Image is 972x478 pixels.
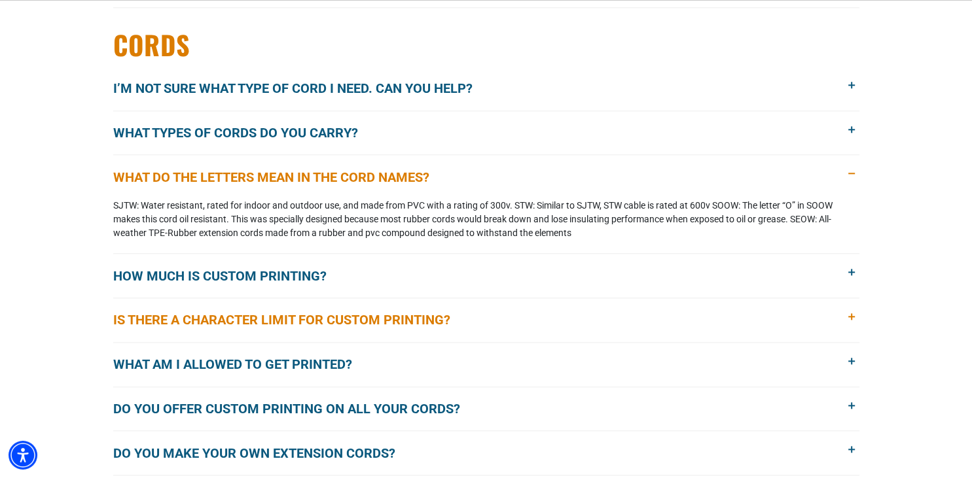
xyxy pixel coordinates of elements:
span: Is there a character limit for custom printing? [113,310,470,330]
button: How much is custom printing? [113,254,859,298]
p: SJTW: Water resistant, rated for indoor and outdoor use, and made from PVC with a rating of 300v.... [113,199,859,240]
h3: Cords [113,27,859,61]
span: Do you make your own extension cords? [113,443,415,463]
span: What do the letters mean in the cord names? [113,167,449,187]
span: How much is custom printing? [113,266,346,286]
button: What types of cords do you carry? [113,111,859,155]
div: Accessibility Menu [9,441,37,469]
button: I’m not sure what type of cord I need. Can you help? [113,67,859,111]
span: What types of cords do you carry? [113,123,378,143]
button: Do you offer custom printing on all your cords? [113,387,859,431]
span: I’m not sure what type of cord I need. Can you help? [113,78,492,98]
button: Do you make your own extension cords? [113,431,859,475]
button: What am I allowed to get printed? [113,343,859,386]
span: Do you offer custom printing on all your cords? [113,399,480,418]
button: What do the letters mean in the cord names? [113,155,859,199]
span: What am I allowed to get printed? [113,354,372,374]
button: Is there a character limit for custom printing? [113,298,859,342]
